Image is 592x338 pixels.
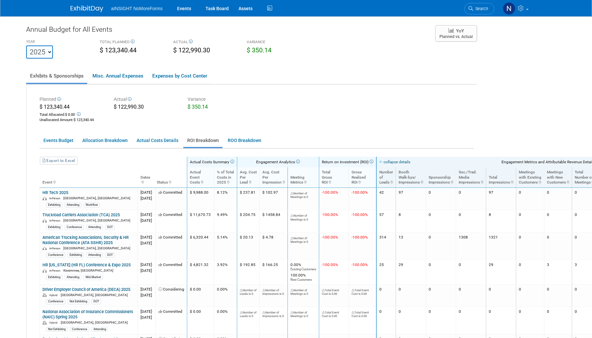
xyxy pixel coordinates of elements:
[187,187,214,210] td: $ 9,988.00
[290,271,316,282] div: 100.00%
[188,96,252,103] div: Variance
[187,210,214,232] td: $ 11,670.73
[352,309,373,318] div: Specify the costs for this event under the [Cost] field of various event tabs (i.e. Booth, Sponso...
[456,307,486,334] td: 0
[352,235,368,240] span: -100.00%
[486,210,516,232] td: 8
[290,287,316,296] div: Set the number of meetings (under the Analytics & ROI section of the ROI, Objectives & ROO tab of...
[486,284,516,307] td: 0
[319,157,377,167] th: Return on Investment (ROI)
[140,235,153,240] span: [DATE]
[40,117,104,123] div: :
[156,210,187,232] td: Committed
[140,315,152,320] span: [DATE]
[396,167,426,187] th: BoothWalk-bys/Impressions: activate to sort column ascending
[140,287,153,292] span: [DATE]
[247,46,271,54] span: $ 350.14
[187,167,214,187] th: ActualEventCosts: activate to sort column ascending
[486,260,516,284] td: 29
[262,309,285,318] div: Set the number of impressions (under the Analytics & ROI section of the ROI, Objectives & ROO tab...
[544,307,572,334] td: 0
[322,309,346,318] div: Specify the costs for this event under the [Cost] field of various event tabs (i.e. Booth, Sponso...
[156,187,187,210] td: Committed
[426,210,456,232] td: 0
[26,25,429,38] div: Annual Budget for All Events
[260,187,288,210] td: $ 102.97
[140,196,152,201] span: [DATE]
[237,260,260,284] td: $ 192.85
[42,321,47,325] img: Hybrid Event
[42,269,47,273] img: In-Person Event
[71,6,103,12] img: ExhibitDay
[105,253,115,258] div: DOT
[260,210,288,232] td: $ 1458.84
[187,307,214,334] td: $ 0.00
[152,287,153,292] span: -
[89,69,147,83] a: Misc. Annual Expenses
[100,46,137,54] span: $ 123,340.44
[426,167,456,187] th: SponsorshipImpressions: activate to sort column ascending
[435,25,477,42] button: YoY Planned vs. Actual
[140,190,153,195] span: [DATE]
[426,284,456,307] td: 0
[217,262,228,267] span: 3.92%
[290,212,316,222] div: Set the number of meetings (under the Analytics & ROI section of the ROI, Objectives & ROO tab of...
[544,187,572,210] td: 0
[68,253,84,258] div: Exhibiting
[61,321,128,324] span: [GEOGRAPHIC_DATA], [GEOGRAPHIC_DATA]
[516,167,544,187] th: Meetingswith ExistingCustomers: activate to sort column ascending
[456,260,486,284] td: 0
[152,262,153,267] span: -
[84,203,100,207] div: Workflow
[26,39,90,45] div: YEAR
[61,293,128,297] span: [GEOGRAPHIC_DATA], [GEOGRAPHIC_DATA]
[138,167,156,187] th: Dates : activate to sort column ascending
[46,275,62,280] div: Exhibiting
[260,260,288,284] td: $ 166.25
[187,260,214,284] td: $ 4,821.32
[322,235,338,240] span: -100.00%
[42,219,47,222] img: In-Person Event
[290,235,316,244] div: Set the number of meetings (under the Analytics & ROI section of the ROI, Objectives & ROO tab of...
[49,294,60,297] span: Hybrid
[217,212,228,217] span: 9.49%
[105,225,115,230] div: DOT
[217,190,228,195] span: 8.12%
[376,232,396,260] td: 314
[70,327,89,332] div: Conference
[86,253,103,258] div: Attending
[456,28,464,33] span: YoY
[260,167,288,187] th: Avg. CostPerImpression: activate to sort column ascending
[237,232,260,260] td: $ 20.13
[140,293,152,297] span: [DATE]
[376,260,396,284] td: 25
[42,197,47,200] img: In-Person Event
[40,96,104,103] div: Planned
[376,167,396,187] th: NumberofLeads: activate to sort column ascending
[224,134,265,147] a: ROO Breakdown
[217,287,228,292] span: 0.00%
[114,103,178,112] div: $ 122,990.30
[42,190,68,195] a: HR Tech 2025
[173,46,210,54] span: $ 122,990.30
[456,210,486,232] td: 0
[426,260,456,284] td: 0
[544,167,572,187] th: Meetingswith NewCustomers: activate to sort column ascending
[486,167,516,187] th: TotalImpressions: activate to sort column ascending
[486,307,516,334] td: 0
[49,219,62,222] span: In-Person
[46,253,65,258] div: Conference
[65,225,84,230] div: Conference
[65,203,81,207] div: Attending
[237,167,260,187] th: Avg. CostPerLead: activate to sort column ascending
[86,225,103,230] div: Attending
[290,262,316,271] div: 0.00%
[140,309,153,314] span: [DATE]
[396,210,426,232] td: 8
[173,39,237,46] div: ACTUAL
[46,225,62,230] div: Exhibiting
[42,262,131,267] a: HR [US_STATE] (HR FL) Conference & Expo 2025
[187,284,214,307] td: $ 0.00
[91,299,101,304] div: DOT
[40,134,77,147] a: Events Budget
